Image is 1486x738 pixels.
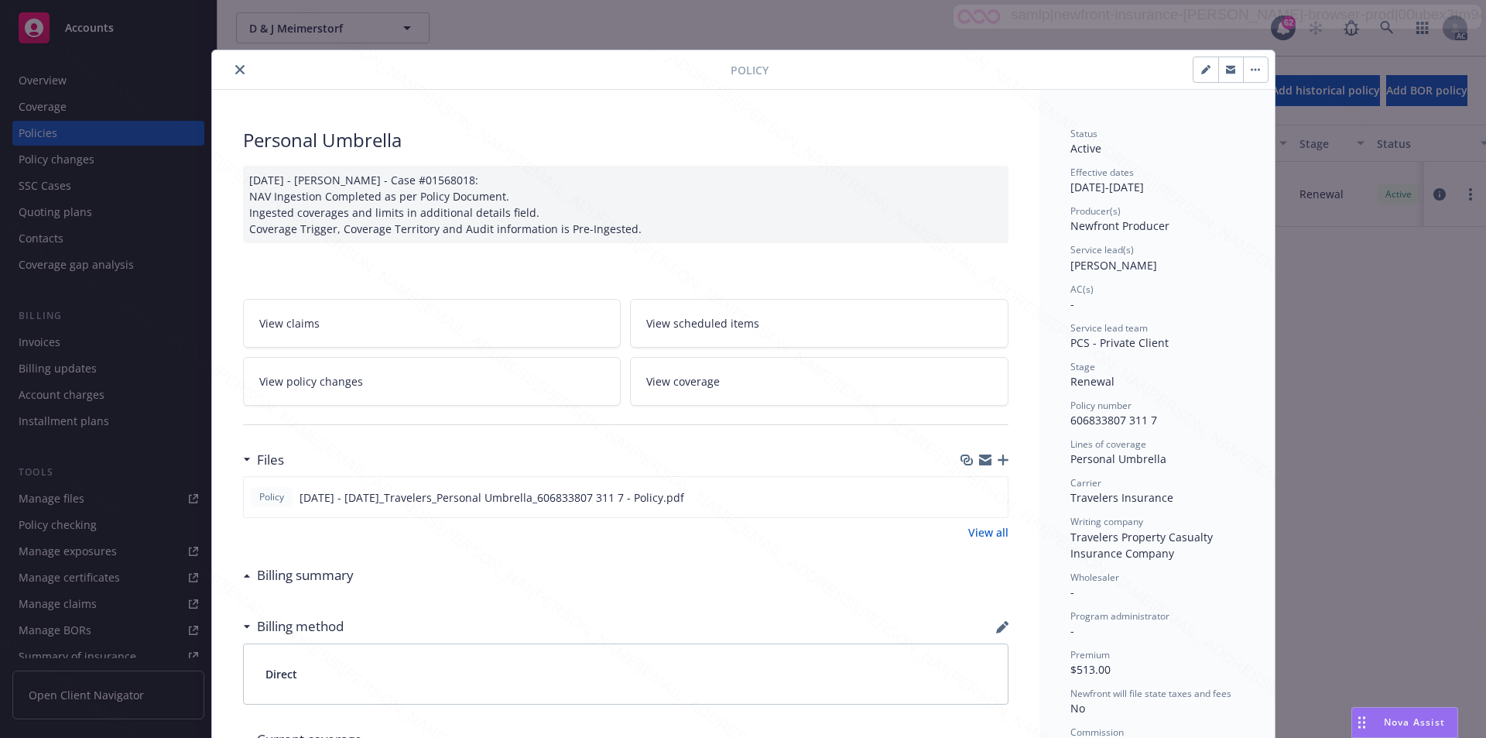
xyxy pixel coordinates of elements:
span: Policy number [1070,399,1132,412]
span: PCS - Private Client [1070,335,1169,350]
a: View coverage [630,357,1008,406]
span: Wholesaler [1070,571,1119,584]
span: Service lead(s) [1070,243,1134,256]
span: Service lead team [1070,321,1148,335]
span: View coverage [646,373,720,390]
div: Direct [244,644,1008,704]
span: Policy [731,62,769,78]
div: Drag to move [1352,708,1371,737]
button: download file [963,489,975,506]
button: close [231,60,249,79]
span: 606833807 311 7 [1070,413,1157,427]
div: Personal Umbrella [243,127,1008,153]
div: [DATE] - [DATE] [1070,166,1244,195]
span: Active [1070,141,1101,156]
span: - [1070,297,1074,311]
span: Travelers Property Casualty Insurance Company [1070,530,1216,561]
a: View claims [243,299,621,348]
span: Newfront Producer [1070,218,1169,233]
span: Carrier [1070,476,1101,489]
span: Premium [1070,648,1110,661]
span: No [1070,701,1085,716]
span: $513.00 [1070,662,1111,677]
span: Program administrator [1070,609,1169,623]
span: Policy [256,490,287,504]
button: preview file [988,489,1002,506]
span: - [1070,623,1074,638]
span: Personal Umbrella [1070,451,1166,466]
span: Producer(s) [1070,204,1121,218]
span: Writing company [1070,515,1143,528]
div: [DATE] - [PERSON_NAME] - Case #01568018: NAV Ingestion Completed as per Policy Document. Ingested... [243,166,1008,243]
h3: Files [257,450,284,470]
span: Status [1070,127,1097,140]
span: Stage [1070,360,1095,373]
a: View scheduled items [630,299,1008,348]
h3: Billing method [257,616,344,637]
div: Billing summary [243,565,354,585]
a: View policy changes [243,357,621,406]
span: - [1070,585,1074,599]
span: [DATE] - [DATE]_Travelers_Personal Umbrella_606833807 311 7 - Policy.pdf [300,489,684,506]
h3: Billing summary [257,565,354,585]
span: Newfront will file state taxes and fees [1070,687,1231,700]
span: Renewal [1070,374,1114,389]
span: Travelers Insurance [1070,490,1173,505]
span: View scheduled items [646,315,759,331]
span: View claims [259,315,320,331]
button: Nova Assist [1351,707,1458,738]
span: AC(s) [1070,283,1094,296]
span: [PERSON_NAME] [1070,258,1157,273]
div: Files [243,450,284,470]
a: View all [968,524,1008,541]
span: Lines of coverage [1070,438,1146,451]
div: Billing method [243,616,344,637]
span: Effective dates [1070,166,1134,179]
span: View policy changes [259,373,363,390]
span: Nova Assist [1384,716,1445,729]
